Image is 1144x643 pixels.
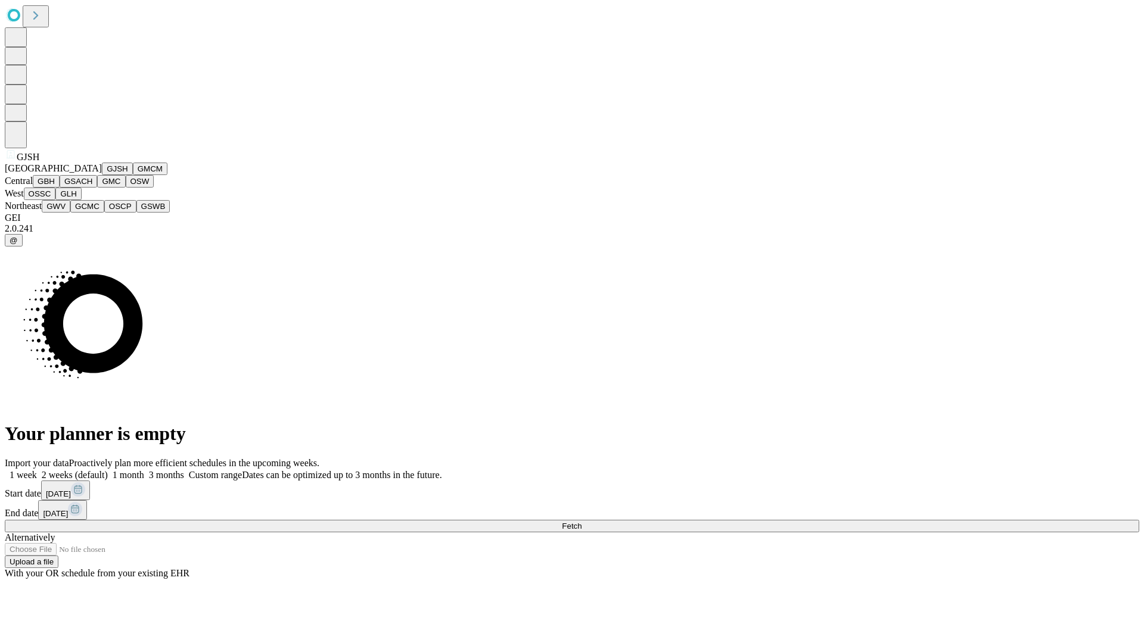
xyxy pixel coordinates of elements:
[60,175,97,188] button: GSACH
[5,555,58,568] button: Upload a file
[43,509,68,518] span: [DATE]
[70,200,104,213] button: GCMC
[10,236,18,245] span: @
[5,176,33,186] span: Central
[17,152,39,162] span: GJSH
[42,200,70,213] button: GWV
[133,163,167,175] button: GMCM
[5,458,69,468] span: Import your data
[126,175,154,188] button: OSW
[5,532,55,542] span: Alternatively
[5,201,42,211] span: Northeast
[5,500,1139,520] div: End date
[5,520,1139,532] button: Fetch
[38,500,87,520] button: [DATE]
[189,470,242,480] span: Custom range
[5,480,1139,500] div: Start date
[104,200,136,213] button: OSCP
[5,223,1139,234] div: 2.0.241
[10,470,37,480] span: 1 week
[46,489,71,498] span: [DATE]
[5,423,1139,445] h1: Your planner is empty
[242,470,442,480] span: Dates can be optimized up to 3 months in the future.
[5,188,24,198] span: West
[5,568,189,578] span: With your OR schedule from your existing EHR
[149,470,184,480] span: 3 months
[69,458,319,468] span: Proactively plan more efficient schedules in the upcoming weeks.
[562,522,582,530] span: Fetch
[136,200,170,213] button: GSWB
[55,188,81,200] button: GLH
[33,175,60,188] button: GBH
[24,188,56,200] button: OSSC
[5,213,1139,223] div: GEI
[5,234,23,246] button: @
[97,175,125,188] button: GMC
[5,163,102,173] span: [GEOGRAPHIC_DATA]
[41,480,90,500] button: [DATE]
[113,470,144,480] span: 1 month
[102,163,133,175] button: GJSH
[42,470,108,480] span: 2 weeks (default)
